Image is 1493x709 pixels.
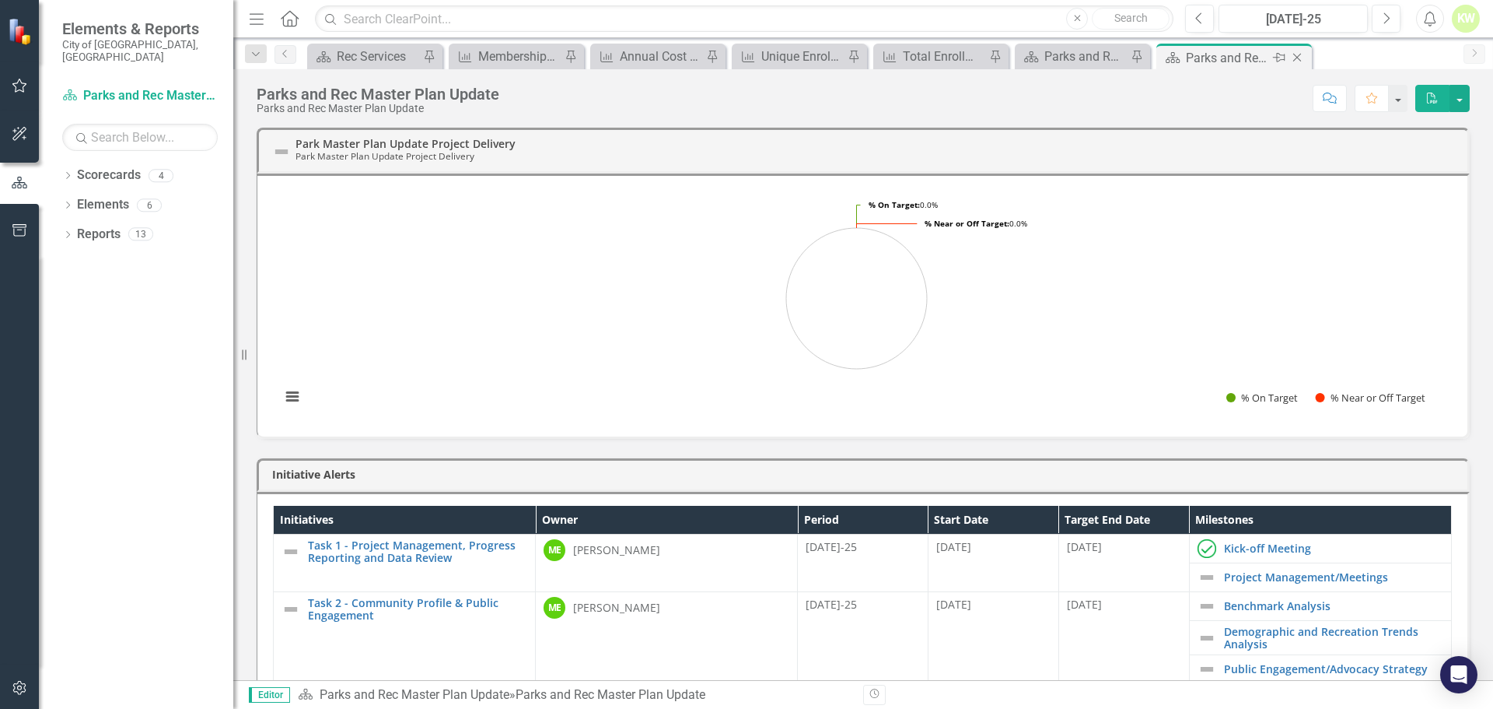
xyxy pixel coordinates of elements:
text: 0.0% [869,199,938,210]
span: [DATE] [1067,539,1102,554]
a: Parks and Rec Master Plan Update [320,687,509,702]
div: Memberships - Outdoor Pools [478,47,561,66]
img: Not Defined [1198,629,1216,648]
img: Not Defined [1198,660,1216,679]
a: Park Master Plan Update Project Delivery [295,136,516,151]
div: Rec Services [337,47,419,66]
div: [DATE]-25 [1224,10,1362,29]
a: Unique Enrollment [736,47,844,66]
div: » [298,686,851,704]
a: Public Engagement/Advocacy Strategy [1224,663,1443,675]
div: [PERSON_NAME] [573,542,660,558]
input: Search ClearPoint... [315,5,1173,33]
a: Total Enrollment [877,47,985,66]
text: 0.0% [925,218,1027,229]
a: Demographic and Recreation Trends Analysis [1224,626,1443,650]
a: Reports [77,226,121,244]
div: Chart. Highcharts interactive chart. [273,188,1452,421]
img: Completed [1198,539,1216,558]
input: Search Below... [62,124,218,151]
a: Benchmark Analysis [1224,600,1443,612]
span: [DATE] [936,597,971,612]
div: ME [544,597,565,619]
span: Editor [249,687,290,703]
span: [DATE] [936,539,971,554]
img: Not Defined [1198,597,1216,616]
a: Task 1 - Project Management, Progress Reporting and Data Review [308,539,527,563]
img: Not Defined [272,142,291,161]
tspan: % On Target: [869,199,920,210]
div: Unique Enrollment [761,47,844,66]
small: Park Master Plan Update Project Delivery [295,149,474,162]
a: Project Management/Meetings [1224,571,1443,583]
div: 6 [137,198,162,212]
a: Rec Services [311,47,419,66]
td: Double-Click to Edit Right Click for Context Menu [1189,563,1451,592]
div: [DATE]-25 [806,597,920,612]
td: Double-Click to Edit Right Click for Context Menu [1189,621,1451,655]
div: Total Enrollment [903,47,985,66]
svg: Interactive chart [273,188,1440,421]
td: Double-Click to Edit Right Click for Context Menu [1189,655,1451,683]
button: Show % Near or Off Target [1316,391,1426,405]
div: Parks and Rec Master Plan Update [257,86,499,103]
div: Parks and Rec Master Plan Update [516,687,705,702]
span: [DATE] [1067,597,1102,612]
td: Double-Click to Edit Right Click for Context Menu [274,535,536,592]
td: Double-Click to Edit [928,535,1058,592]
a: Kick-off Meeting [1224,542,1443,554]
td: Double-Click to Edit Right Click for Context Menu [1189,535,1451,563]
h3: Initiative Alerts [272,469,1460,480]
td: Double-Click to Edit Right Click for Context Menu [1189,592,1451,621]
a: Elements [77,196,129,214]
span: Elements & Reports [62,19,218,38]
div: ME [544,539,565,561]
tspan: % Near or Off Target: [925,218,1009,229]
td: Double-Click to Edit [1058,535,1189,592]
img: Not Defined [1198,568,1216,587]
button: Show % On Target [1226,391,1299,405]
a: Scorecards [77,167,141,184]
div: Open Intercom Messenger [1440,656,1477,693]
div: 4 [149,169,173,182]
div: [PERSON_NAME] [573,600,660,616]
div: Parks and Rec Master Plan Update [257,103,499,114]
a: Parks and Rec Master Plan Update [1019,47,1127,66]
img: ClearPoint Strategy [8,18,35,45]
a: Memberships - Outdoor Pools [453,47,561,66]
div: [DATE]-25 [806,539,920,555]
span: Search [1114,12,1148,24]
div: 13 [128,228,153,241]
a: Parks and Rec Master Plan Update [62,87,218,105]
img: Not Defined [281,600,300,619]
a: Task 2 - Community Profile & Public Engagement [308,597,527,621]
td: Double-Click to Edit [536,535,798,592]
a: Annual Cost Recovery [594,47,702,66]
button: Search [1092,8,1170,30]
button: KW [1452,5,1480,33]
small: City of [GEOGRAPHIC_DATA], [GEOGRAPHIC_DATA] [62,38,218,64]
div: Annual Cost Recovery [620,47,702,66]
div: Parks and Rec Master Plan Update [1186,48,1269,68]
div: Parks and Rec Master Plan Update [1044,47,1127,66]
button: [DATE]-25 [1219,5,1368,33]
button: View chart menu, Chart [281,386,303,408]
img: Not Defined [281,542,300,561]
